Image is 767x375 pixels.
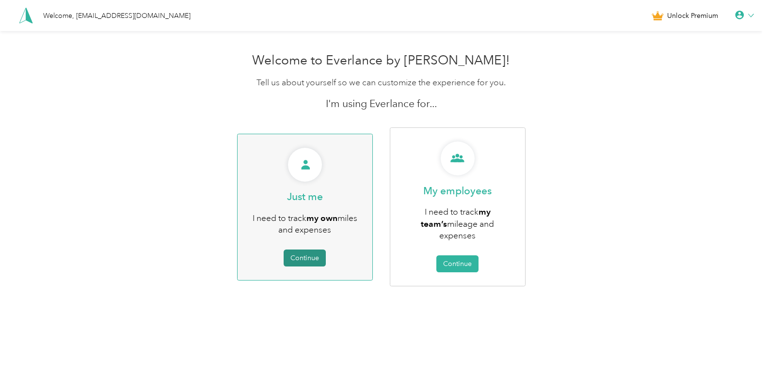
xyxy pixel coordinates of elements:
p: My employees [423,184,492,198]
p: Just me [287,190,323,203]
button: Continue [436,255,479,272]
span: I need to track mileage and expenses [421,206,494,241]
b: my team’s [421,206,491,229]
span: Unlock Premium [667,11,718,21]
p: Tell us about yourself so we can customize the experience for you. [191,77,572,89]
h1: Welcome to Everlance by [PERSON_NAME]! [191,53,572,68]
iframe: Everlance-gr Chat Button Frame [713,321,767,375]
div: Welcome, [EMAIL_ADDRESS][DOMAIN_NAME] [43,11,191,21]
p: I'm using Everlance for... [191,97,572,110]
b: my own [306,213,337,223]
span: I need to track miles and expenses [253,213,357,235]
button: Continue [284,250,326,266]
